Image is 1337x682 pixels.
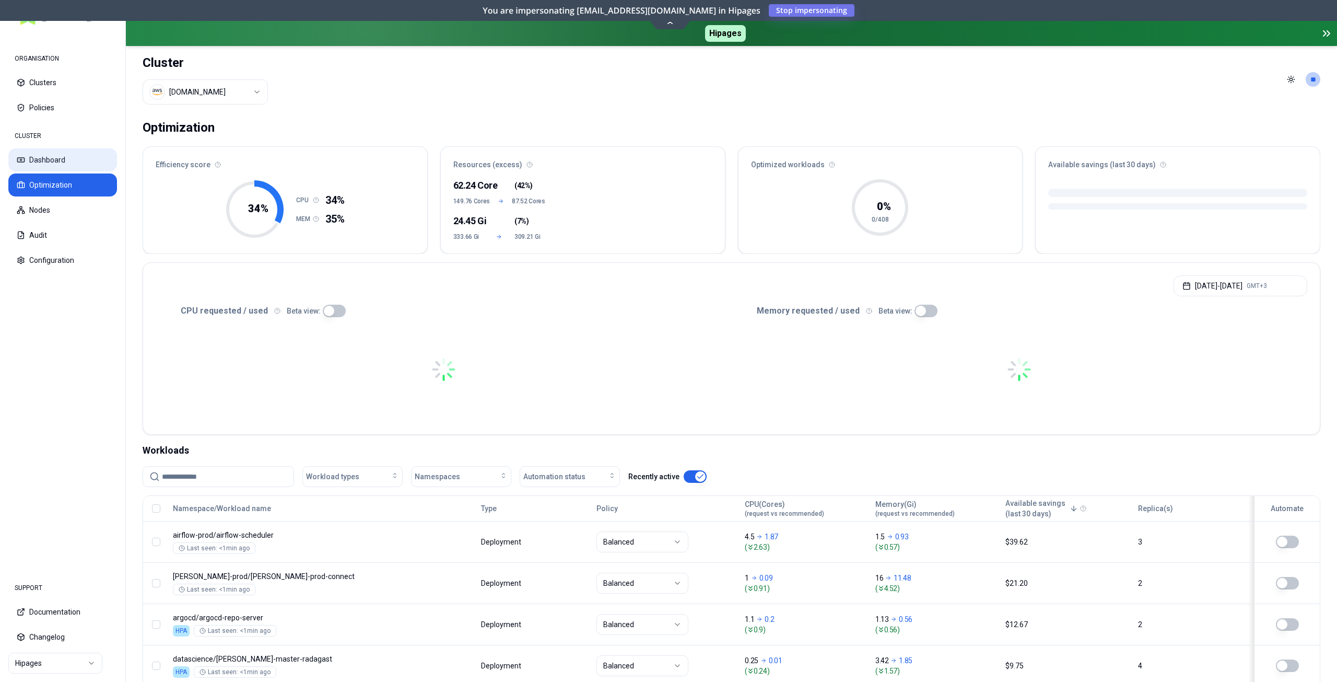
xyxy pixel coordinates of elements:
span: Workload types [306,471,359,482]
button: This workload cannot be automated, because HPA is applied or managed by Gitops. [1276,618,1299,631]
span: ( ) [514,216,529,226]
div: Available savings (last 30 days) [1036,147,1320,176]
h1: Cluster [143,54,268,71]
div: Deployment [481,578,523,588]
button: [DATE]-[DATE]GMT+3 [1174,275,1307,296]
p: 1 [745,573,749,583]
button: Workload types [302,466,403,487]
button: Configuration [8,249,117,272]
span: ( 0.24 ) [745,666,866,676]
span: ( 1.57 ) [875,666,996,676]
span: Namespaces [415,471,460,482]
div: Last seen: <1min ago [200,668,271,676]
h1: CPU [296,196,313,204]
span: 7% [517,216,526,226]
div: CPU requested / used [156,305,732,317]
span: (request vs recommended) [745,510,824,518]
span: 333.66 Gi [453,233,484,241]
div: SUPPORT [8,577,117,598]
p: 0.01 [769,655,782,666]
button: Optimization [8,174,117,196]
button: Changelog [8,626,117,649]
h1: MEM [296,215,313,223]
div: Resources (excess) [441,147,725,176]
span: (request vs recommended) [875,510,955,518]
div: Last seen: <1min ago [179,585,250,594]
div: 2 [1138,619,1244,630]
p: 16 [875,573,883,583]
span: Automation status [523,471,585,482]
div: Deployment [481,537,523,547]
p: 1.13 [875,614,889,625]
button: Available savings(last 30 days) [1005,498,1078,519]
div: 24.45 Gi [453,214,484,228]
div: $9.75 [1005,661,1129,671]
span: ( 0.56 ) [875,625,996,635]
div: $39.62 [1005,537,1129,547]
button: Nodes [8,199,117,222]
p: 0.09 [759,573,773,583]
div: Automate [1259,503,1315,514]
span: 42% [517,180,531,191]
p: 0.93 [895,531,909,542]
div: 4 [1138,661,1244,671]
div: Optimized workloads [738,147,1023,176]
tspan: 0 % [877,200,891,213]
tspan: 0/408 [872,216,889,223]
p: 1.5 [875,531,885,542]
span: 309.21 Gi [514,233,545,241]
button: Documentation [8,600,117,623]
div: CLUSTER [8,125,117,146]
div: luke.kubernetes.hipagesgroup.com.au [169,87,226,97]
button: Replica(s) [1138,498,1173,519]
label: Beta view: [287,307,321,315]
div: CPU(Cores) [745,499,824,518]
span: 34% [325,193,345,207]
label: Beta view: [878,307,912,315]
div: ORGANISATION [8,48,117,69]
div: Optimization [143,117,215,138]
button: Memory(Gi)(request vs recommended) [875,498,955,519]
div: 2 [1138,578,1244,588]
tspan: 34 % [248,202,268,215]
button: Select a value [143,79,268,105]
p: 1.85 [899,655,912,666]
button: Policies [8,96,117,119]
p: 0.56 [899,614,912,625]
img: aws [152,87,162,97]
div: $12.67 [1005,619,1129,630]
button: Namespaces [411,466,511,487]
button: Namespace/Workload name [173,498,271,519]
div: Efficiency score [143,147,427,176]
p: 4.5 [745,531,754,542]
p: 11.48 [894,573,911,583]
span: ( 0.57 ) [875,542,996,552]
button: Audit [8,224,117,247]
div: Last seen: <1min ago [200,627,271,635]
label: Recently active [628,473,679,480]
p: 0.25 [745,655,758,666]
div: Deployment [481,619,523,630]
p: 0.2 [765,614,774,625]
p: 1.1 [745,614,754,625]
button: CPU(Cores)(request vs recommended) [745,498,824,519]
span: GMT+3 [1247,282,1267,290]
div: Memory requested / used [732,305,1308,317]
button: This workload cannot be automated, because HPA is applied or managed by Gitops. [1276,660,1299,672]
div: HPA is enabled on both CPU and Memory, this workload cannot be optimised. [173,625,190,637]
div: 62.24 Core [453,178,484,193]
span: ( ) [514,180,533,191]
div: Workloads [143,443,1320,458]
span: 149.76 Cores [453,197,490,205]
div: Last seen: <1min ago [179,544,250,552]
span: ( 4.52 ) [875,583,996,594]
div: $21.20 [1005,578,1129,588]
div: 3 [1138,537,1244,547]
button: Type [481,498,497,519]
p: kafka-prod-connect [173,571,373,582]
p: argocd-repo-server [173,612,373,623]
div: Deployment [481,661,523,671]
button: Clusters [8,71,117,94]
p: airflow-scheduler [173,530,373,540]
button: Automation status [520,466,620,487]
